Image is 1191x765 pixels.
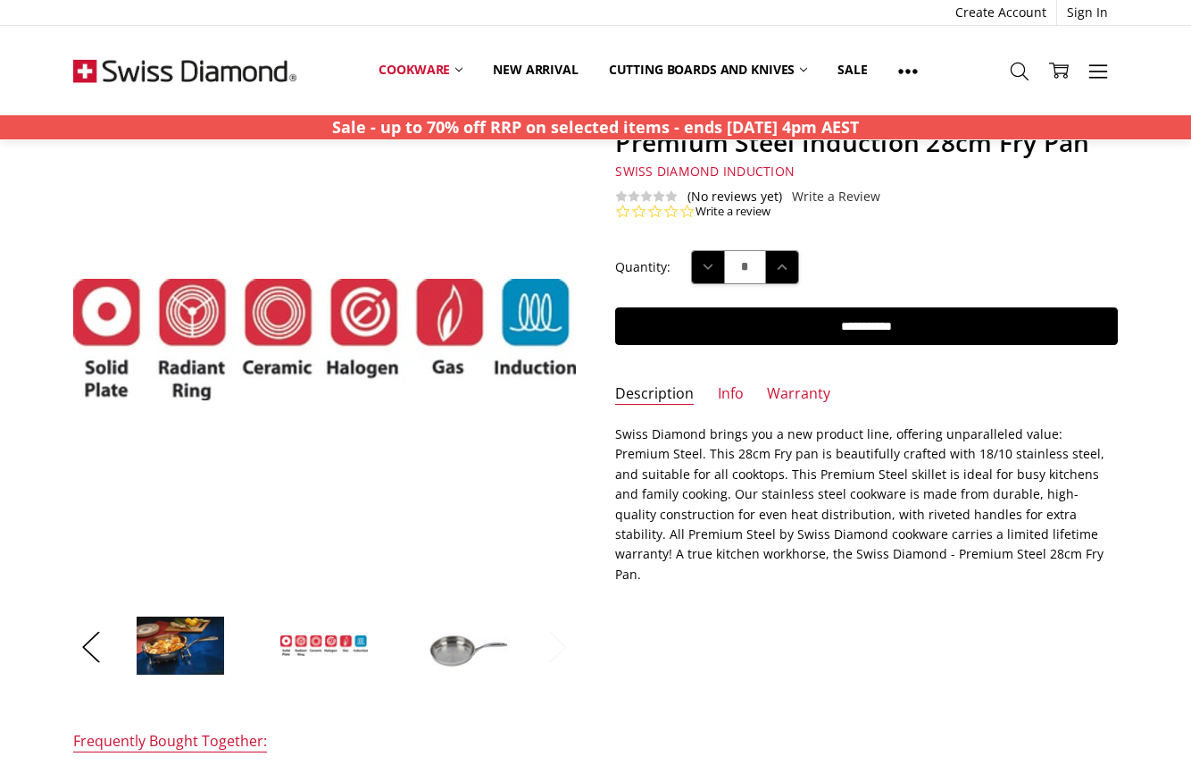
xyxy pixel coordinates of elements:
[792,189,880,204] a: Write a Review
[540,619,576,674] button: Next
[687,189,782,204] span: (No reviews yet)
[136,616,225,677] img: Premium Steel Induction 28cm Fry Pan
[73,732,267,752] div: Frequently Bought Together:
[615,425,1118,584] p: Swiss Diamond brings you a new product line, offering unparalleled value: Premium Steel. This 28c...
[73,26,296,115] img: Free Shipping On Every Order
[615,163,795,180] span: Swiss Diamond Induction
[332,116,859,138] strong: Sale - up to 70% off RRP on selected items - ends [DATE] 4pm AEST
[73,619,109,674] button: Previous
[615,257,670,277] label: Quantity:
[615,384,694,405] a: Description
[767,384,830,405] a: Warranty
[594,50,823,89] a: Cutting boards and knives
[423,616,512,677] img: Premium Steel Induction 28cm Fry Pan
[478,50,593,89] a: New arrival
[615,127,1118,158] h1: Premium Steel Induction 28cm Fry Pan
[883,50,933,90] a: Show All
[279,635,369,658] img: Premium Steel Induction 28cm Fry Pan
[718,384,744,405] a: Info
[363,50,478,89] a: Cookware
[822,50,882,89] a: Sale
[695,204,770,220] a: Write a review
